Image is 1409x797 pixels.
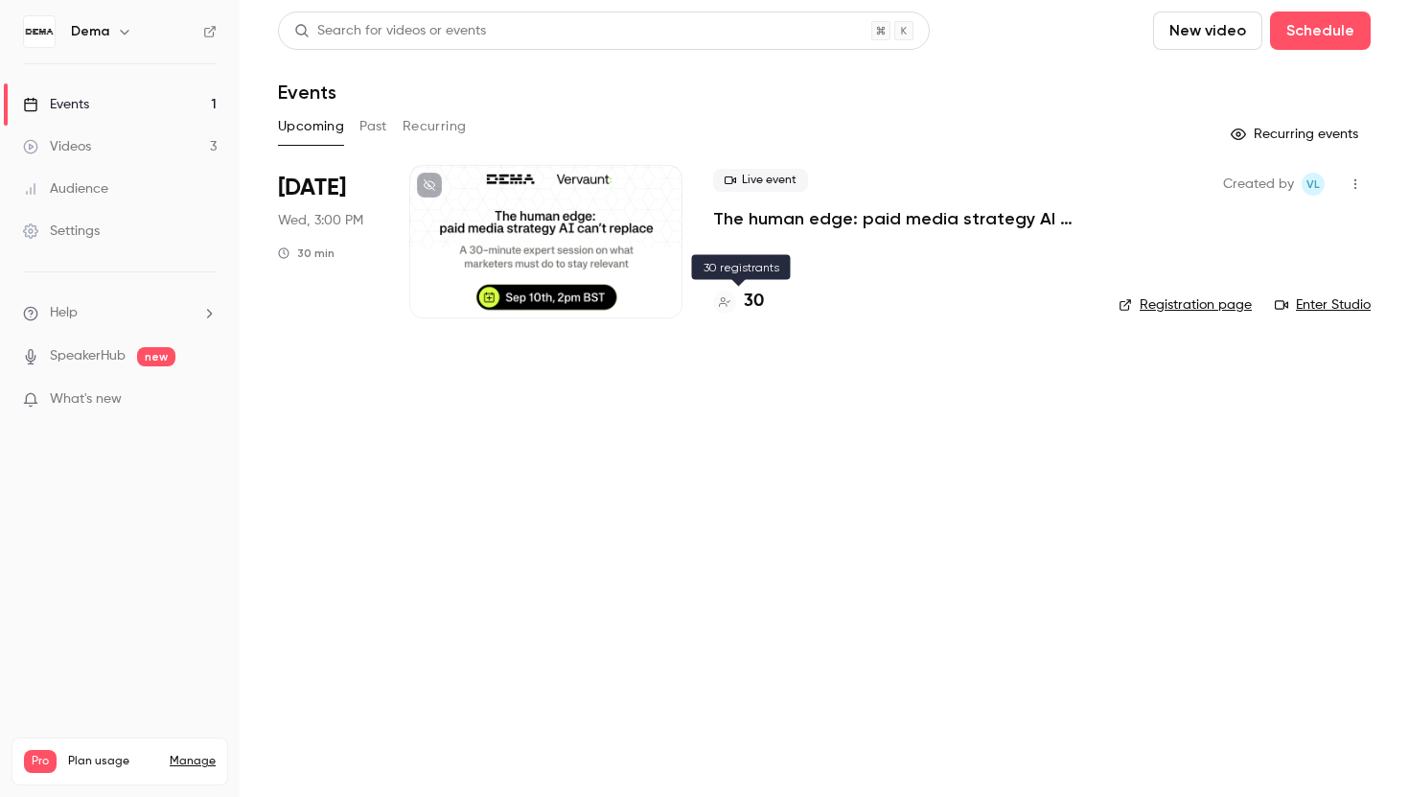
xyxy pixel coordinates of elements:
[1270,12,1371,50] button: Schedule
[1222,119,1371,150] button: Recurring events
[23,95,89,114] div: Events
[713,169,808,192] span: Live event
[68,754,158,769] span: Plan usage
[1119,295,1252,315] a: Registration page
[359,111,387,142] button: Past
[194,391,217,409] iframe: Noticeable Trigger
[23,179,108,199] div: Audience
[24,16,55,47] img: Dema
[1153,12,1262,50] button: New video
[137,347,175,366] span: new
[1302,173,1325,196] span: Ville Leikas
[50,303,78,323] span: Help
[50,389,122,410] span: What's new
[713,289,764,315] a: 30
[713,207,1088,230] a: The human edge: paid media strategy AI can’t replace
[23,222,100,241] div: Settings
[170,754,216,769] a: Manage
[744,289,764,315] h4: 30
[1223,173,1294,196] span: Created by
[24,750,57,773] span: Pro
[278,246,335,261] div: 30 min
[1306,173,1320,196] span: VL
[23,303,217,323] li: help-dropdown-opener
[1275,295,1371,315] a: Enter Studio
[50,346,126,366] a: SpeakerHub
[278,173,346,203] span: [DATE]
[278,81,336,104] h1: Events
[71,22,109,41] h6: Dema
[278,111,344,142] button: Upcoming
[278,165,379,318] div: Sep 10 Wed, 2:00 PM (Europe/London)
[23,137,91,156] div: Videos
[403,111,467,142] button: Recurring
[278,211,363,230] span: Wed, 3:00 PM
[294,21,486,41] div: Search for videos or events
